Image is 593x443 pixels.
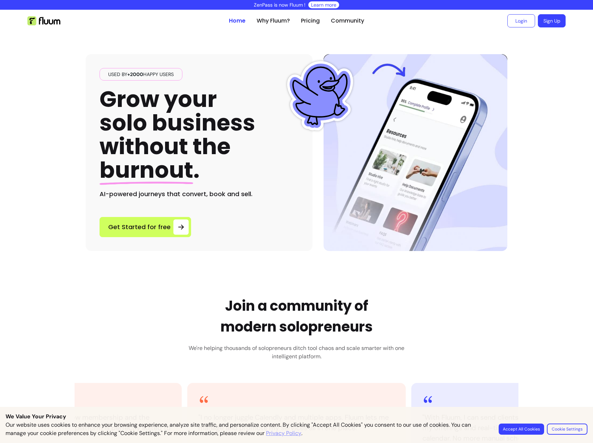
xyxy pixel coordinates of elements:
a: Learn more [311,1,336,8]
h2: Join a community of modern solopreneurs [221,295,373,337]
a: Sign Up [538,14,566,27]
p: ZenPass is now Fluum ! [254,1,306,8]
span: +2000 [127,71,143,77]
a: Pricing [301,17,320,25]
p: Our website uses cookies to enhance your browsing experience, analyze site traffic, and personali... [6,421,490,437]
a: Community [331,17,364,25]
a: Why Fluum? [257,17,290,25]
img: Fluum Duck sticker [285,61,355,131]
h3: We're helping thousands of solopreneurs ditch tool chaos and scale smarter with one intelligent p... [184,344,409,361]
button: Cookie Settings [547,424,587,435]
span: Get Started for free [108,222,171,232]
button: Accept All Cookies [499,424,544,435]
img: Hero [324,54,507,251]
a: Privacy Policy [266,429,301,437]
h2: AI-powered journeys that convert, book and sell. [100,189,299,199]
p: We Value Your Privacy [6,412,587,421]
a: Home [229,17,246,25]
h1: Grow your solo business without the . [100,87,255,182]
a: Login [507,14,535,27]
img: Fluum Logo [27,16,60,25]
span: burnout [100,154,193,185]
span: Used by happy users [105,71,177,78]
a: Get Started for free [100,217,191,237]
